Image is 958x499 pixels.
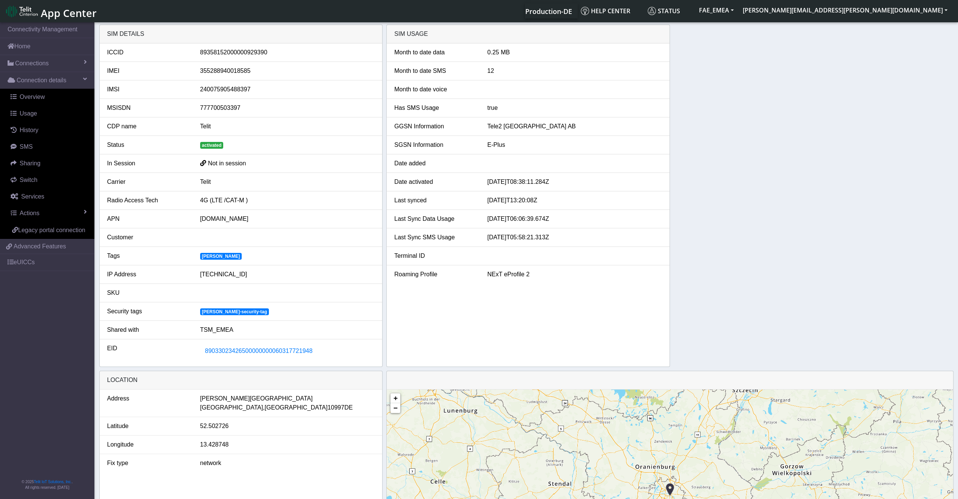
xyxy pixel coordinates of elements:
div: true [481,103,667,112]
span: Help center [581,7,630,15]
span: Not in session [208,160,246,166]
div: [DATE]T06:06:39.674Z [481,214,667,223]
div: Customer [102,233,194,242]
div: Security tags [102,307,194,316]
div: Month to date data [389,48,481,57]
span: [GEOGRAPHIC_DATA], [200,403,265,412]
span: activated [200,142,224,149]
div: Telit [194,177,380,186]
a: Status [645,3,694,18]
div: CDP name [102,122,194,131]
a: Sharing [3,155,94,172]
span: App Center [41,6,97,20]
button: FAE_EMEA [694,3,738,17]
span: Connections [15,59,49,68]
div: Date added [389,159,481,168]
a: Overview [3,89,94,105]
a: Your current platform instance [525,3,572,18]
span: Status [648,7,680,15]
span: DE [344,403,353,412]
a: History [3,122,94,139]
div: IMEI [102,66,194,75]
div: [DATE]T13:20:08Z [481,196,667,205]
div: SIM details [100,25,383,43]
span: Connection details [17,76,66,85]
img: status.svg [648,7,656,15]
img: logo-telit-cinterion-gw-new.png [6,5,38,17]
div: Has SMS Usage [389,103,481,112]
a: Actions [3,205,94,222]
div: Fix type [102,459,194,468]
div: APN [102,214,194,223]
span: [GEOGRAPHIC_DATA] [265,403,328,412]
a: Help center [578,3,645,18]
a: Services [3,188,94,205]
a: Switch [3,172,94,188]
div: [TECHNICAL_ID] [194,270,380,279]
span: Actions [20,210,39,216]
div: IMSI [102,85,194,94]
div: [DATE]T05:58:21.313Z [481,233,667,242]
div: MSISDN [102,103,194,112]
div: 240075905488397 [194,85,380,94]
div: ICCID [102,48,194,57]
span: Legacy portal connection [18,227,85,233]
div: Tags [102,251,194,260]
div: 52.502726 [194,422,380,431]
div: Telit [194,122,380,131]
div: 89358152000000929390 [194,48,380,57]
div: Address [102,394,194,412]
div: 355288940018585 [194,66,380,75]
div: Last Sync SMS Usage [389,233,481,242]
div: Shared with [102,325,194,334]
div: EID [102,344,194,358]
div: 4G (LTE /CAT-M ) [194,196,380,205]
span: [PERSON_NAME]-security-tag [200,308,269,315]
div: Terminal ID [389,251,481,260]
button: 89033023426500000000060317721948 [200,344,318,358]
div: network [194,459,380,468]
span: 10997 [327,403,344,412]
div: 0.25 MB [481,48,667,57]
div: NExT eProfile 2 [481,270,667,279]
span: Usage [20,110,37,117]
div: Last Sync Data Usage [389,214,481,223]
div: In Session [102,159,194,168]
div: Status [102,140,194,149]
div: LOCATION [100,371,383,390]
a: SMS [3,139,94,155]
div: Latitude [102,422,194,431]
span: Advanced Features [14,242,66,251]
a: App Center [6,3,96,19]
span: Services [21,193,44,200]
div: Date activated [389,177,481,186]
a: Usage [3,105,94,122]
span: Production-DE [525,7,572,16]
img: knowledge.svg [581,7,589,15]
div: 12 [481,66,667,75]
span: Sharing [20,160,40,166]
div: Month to date SMS [389,66,481,75]
div: Roaming Profile [389,270,481,279]
span: Switch [20,177,37,183]
button: [PERSON_NAME][EMAIL_ADDRESS][PERSON_NAME][DOMAIN_NAME] [738,3,952,17]
span: [PERSON_NAME][GEOGRAPHIC_DATA] [200,394,313,403]
div: Tele2 [GEOGRAPHIC_DATA] AB [481,122,667,131]
div: SIM Usage [387,25,670,43]
span: Overview [20,94,45,100]
span: SMS [20,143,33,150]
span: [PERSON_NAME] [200,253,242,260]
div: 777700503397 [194,103,380,112]
div: Month to date voice [389,85,481,94]
span: 89033023426500000000060317721948 [205,348,313,354]
div: Longitude [102,440,194,449]
div: [DATE]T08:38:11.284Z [481,177,667,186]
div: SGSN Information [389,140,481,149]
a: Zoom out [390,403,400,413]
div: Carrier [102,177,194,186]
div: [DOMAIN_NAME] [194,214,380,223]
div: IP Address [102,270,194,279]
div: Last synced [389,196,481,205]
div: SKU [102,288,194,297]
div: 13.428748 [194,440,380,449]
